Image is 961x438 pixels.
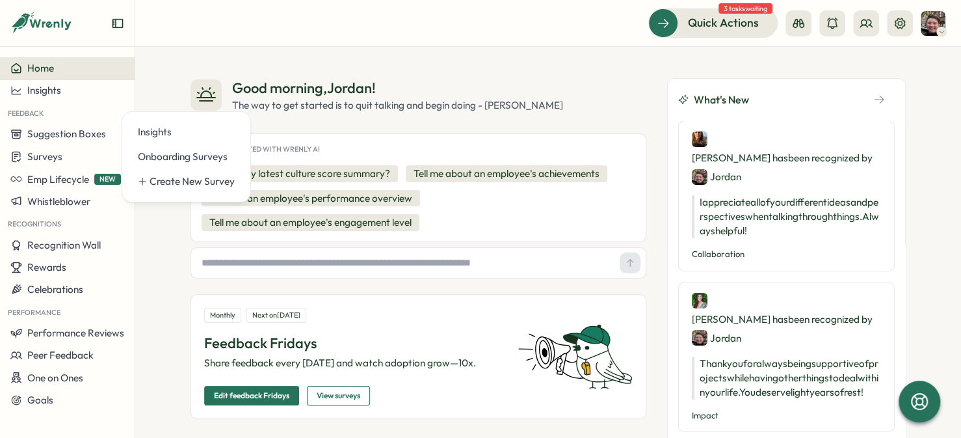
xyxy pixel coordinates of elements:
[204,386,299,405] button: Edit feedback Fridays
[27,173,89,185] span: Emp Lifecycle
[214,387,289,405] span: Edit feedback Fridays
[692,249,881,260] p: Collaboration
[138,150,235,164] div: Onboarding Surveys
[246,308,306,323] div: Next on [DATE]
[648,8,778,37] button: Quick Actions
[133,144,240,169] a: Onboarding Surveys
[692,410,881,422] p: Impact
[692,293,707,308] img: Jennifer Shteiwi
[27,261,66,273] span: Rewards
[692,357,881,400] p: Thank you for always being supportive of projects while having other things to deal with in your ...
[27,62,54,74] span: Home
[27,128,106,140] span: Suggestion Boxes
[692,169,741,185] div: Jordan
[202,190,420,207] button: Give me an employee's performance overview
[692,169,707,185] img: Jordan Marino
[111,17,124,30] button: Expand sidebar
[692,330,741,346] div: Jordan
[694,92,749,108] span: What's New
[692,293,881,346] div: [PERSON_NAME] has been recognized by
[133,169,240,194] a: Create New Survey
[27,84,61,96] span: Insights
[27,394,53,406] span: Goals
[27,349,94,361] span: Peer Feedback
[202,214,419,231] button: Tell me about an employee's engagement level
[202,165,398,182] button: What's my latest culture score summary?
[27,327,124,339] span: Performance Reviews
[27,195,90,208] span: Whistleblower
[921,11,945,36] img: Jordan Marino
[232,78,563,98] div: Good morning , Jordan !
[138,125,235,139] div: Insights
[204,356,502,370] p: Share feedback every [DATE] and watch adoption grow—10x.
[27,283,83,295] span: Celebrations
[692,330,707,346] img: Jordan Marino
[688,14,759,31] span: Quick Actions
[307,386,370,405] button: View surveys
[406,165,607,182] button: Tell me about an employee's achievements
[204,308,241,323] div: Monthly
[216,145,320,154] span: Get started with Wrenly AI
[692,195,881,238] p: I appreciate all of your different ideas and perspectives when talking through things. Always hel...
[27,372,83,384] span: One on Ones
[317,387,360,405] span: View surveys
[692,131,707,147] img: Sarah Robens
[27,239,101,251] span: Recognition Wall
[27,150,62,163] span: Surveys
[692,131,881,185] div: [PERSON_NAME] has been recognized by
[204,333,502,353] p: Feedback Fridays
[718,3,772,14] span: 3 tasks waiting
[232,98,563,113] div: The way to get started is to quit talking and begin doing - [PERSON_NAME]
[150,174,235,189] div: Create New Survey
[133,120,240,144] a: Insights
[94,174,121,185] span: NEW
